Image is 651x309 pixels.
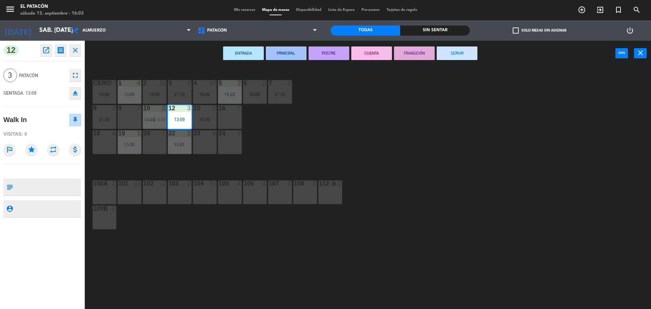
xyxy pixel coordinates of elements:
div: 18:00 [143,92,166,97]
div: CERO [93,80,94,86]
i: person_pin [6,205,13,212]
div: 20 [143,130,144,136]
button: CUENTA [351,46,392,60]
div: 11 [134,180,141,187]
button: ENTRADA [223,46,264,60]
i: arrow_drop_down [58,26,66,35]
button: SERVIR [437,46,477,60]
div: 7 [237,105,241,111]
div: 10 [210,80,216,86]
span: | [154,117,155,122]
span: Lista de Espera [325,8,358,12]
span: Patacón [207,28,227,33]
div: 2 [187,130,191,136]
i: turned_in_not [614,6,623,14]
i: subject [6,183,13,191]
div: 2 [262,80,267,86]
div: 15:22 [218,92,242,97]
span: 3 [3,69,17,82]
div: 2 [288,80,292,86]
i: power_settings_new [626,26,634,35]
div: 10 [143,105,144,111]
div: 21:30 [93,117,116,122]
button: TRANSICIÓN [394,46,435,60]
label: Solo mesas sin asignar [513,27,566,34]
span: 13:59 [26,90,36,96]
button: POSTRE [309,46,349,60]
span: Mapa de mesas [259,8,293,12]
div: 2 [187,180,191,187]
span: Mis reservas [231,8,259,12]
div: 2 [143,80,144,86]
div: 2 [112,105,116,111]
div: 2 [162,105,166,111]
button: eject [69,87,81,99]
i: attach_money [69,143,81,156]
span: 14:44 [144,117,155,122]
div: Todas [331,25,400,36]
div: 8 [93,105,94,111]
span: SENTADA [3,90,23,96]
div: 2 [162,180,166,187]
button: fullscreen [69,69,81,81]
div: 10 [109,80,116,86]
i: power_input [618,49,626,57]
i: lock [331,180,337,186]
div: 1 [118,80,119,86]
div: 10 [159,80,166,86]
button: PRINCIPAL [266,46,307,60]
div: 8 [313,180,317,187]
div: El Patacón [20,3,84,10]
i: repeat [47,143,59,156]
div: 9 [237,130,241,136]
i: open_in_new [42,46,50,54]
div: 102 [143,180,144,187]
div: 100a [93,180,94,187]
div: 21:30 [268,92,292,97]
span: 12 [3,45,19,55]
i: search [633,6,641,14]
div: 19 [118,130,119,136]
button: power_input [615,48,628,58]
div: 4 [112,130,116,136]
i: close [71,46,79,54]
div: 2 [112,206,116,212]
div: sábado 13. septiembre - 16:03 [20,10,84,17]
span: check_box_outline_blank [513,27,519,34]
div: 11 [210,180,216,187]
div: Sin sentar [400,25,470,36]
div: 13:00 [118,92,141,97]
div: 1 [137,130,141,136]
span: 18:00 [155,117,166,122]
button: menu [5,4,15,17]
div: 13:59 [168,117,192,122]
div: 2 [338,180,342,187]
div: 7 [137,105,141,111]
button: close [69,44,81,56]
button: receipt [55,44,67,56]
div: Walk In [3,114,27,125]
i: star [25,143,38,156]
button: close [634,48,647,58]
div: 18:00 [93,92,116,97]
div: 19:30 [193,117,217,122]
div: 20:00 [243,92,267,97]
div: 15:21 [168,142,192,147]
div: 4 [262,180,267,187]
button: open_in_new [40,44,52,56]
span: Disponibilidad [293,8,325,12]
i: fullscreen [71,71,79,79]
div: 3 [187,105,191,111]
div: Visitas: 0 [3,128,81,140]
